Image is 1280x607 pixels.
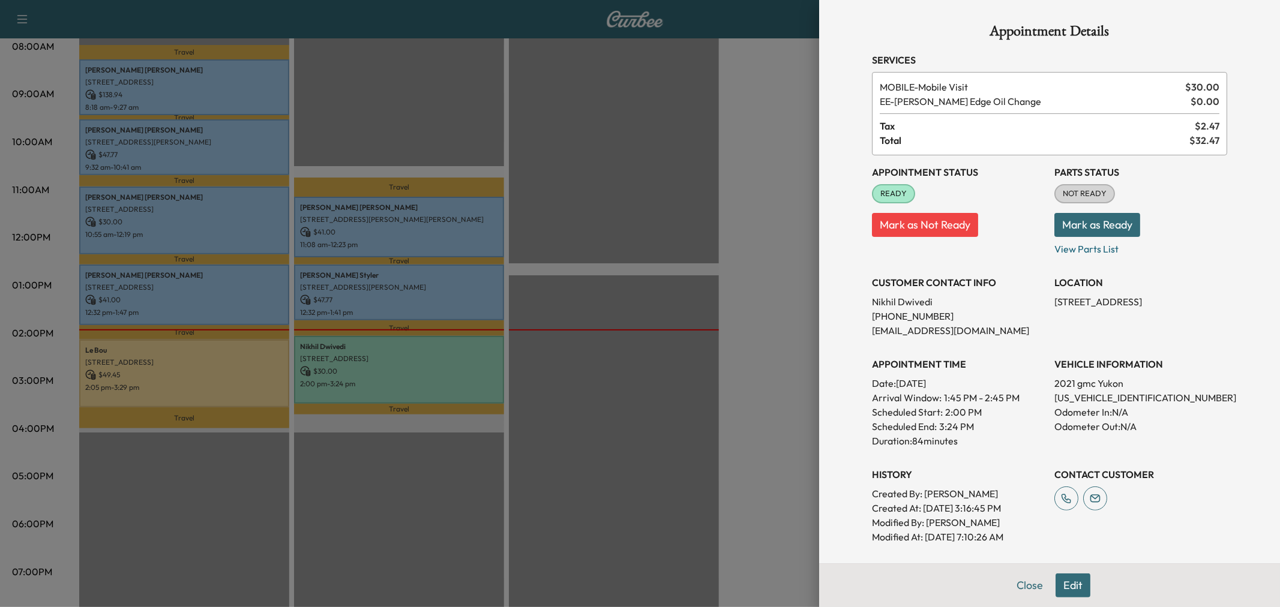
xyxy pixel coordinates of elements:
[872,165,1045,179] h3: Appointment Status
[880,133,1189,148] span: Total
[880,94,1186,109] span: Ewing Edge Oil Change
[872,295,1045,309] p: Nikhil Dwivedi
[872,405,943,419] p: Scheduled Start:
[1054,357,1227,371] h3: VEHICLE INFORMATION
[1056,188,1114,200] span: NOT READY
[872,213,978,237] button: Mark as Not Ready
[1054,467,1227,482] h3: CONTACT CUSTOMER
[872,309,1045,323] p: [PHONE_NUMBER]
[872,419,937,434] p: Scheduled End:
[872,486,1045,501] p: Created By : [PERSON_NAME]
[939,419,974,434] p: 3:24 PM
[1009,573,1051,597] button: Close
[1189,133,1219,148] span: $ 32.47
[1054,376,1227,390] p: 2021 gmc Yukon
[1054,295,1227,309] p: [STREET_ADDRESS]
[872,323,1045,338] p: [EMAIL_ADDRESS][DOMAIN_NAME]
[1054,165,1227,179] h3: Parts Status
[880,119,1195,133] span: Tax
[872,275,1045,290] h3: CUSTOMER CONTACT INFO
[872,357,1045,371] h3: APPOINTMENT TIME
[1054,390,1227,405] p: [US_VEHICLE_IDENTIFICATION_NUMBER]
[1054,419,1227,434] p: Odometer Out: N/A
[873,188,914,200] span: READY
[872,501,1045,515] p: Created At : [DATE] 3:16:45 PM
[1191,94,1219,109] span: $ 0.00
[872,434,1045,448] p: Duration: 84 minutes
[872,390,1045,405] p: Arrival Window:
[872,376,1045,390] p: Date: [DATE]
[1185,80,1219,94] span: $ 30.00
[1054,275,1227,290] h3: LOCATION
[1054,405,1227,419] p: Odometer In: N/A
[880,80,1180,94] span: Mobile Visit
[1054,213,1140,237] button: Mark as Ready
[1054,237,1227,256] p: View Parts List
[872,530,1045,544] p: Modified At : [DATE] 7:10:26 AM
[1056,573,1090,597] button: Edit
[872,53,1227,67] h3: Services
[872,515,1045,530] p: Modified By : [PERSON_NAME]
[944,390,1020,405] span: 1:45 PM - 2:45 PM
[872,467,1045,482] h3: History
[945,405,982,419] p: 2:00 PM
[872,24,1227,43] h1: Appointment Details
[1195,119,1219,133] span: $ 2.47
